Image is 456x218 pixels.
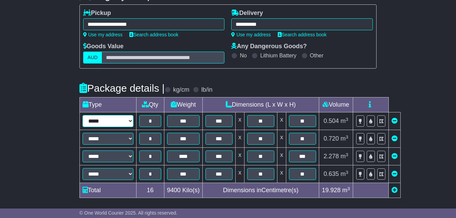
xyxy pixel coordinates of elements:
[277,148,286,165] td: x
[202,97,319,112] td: Dimensions (L x W x H)
[277,130,286,148] td: x
[240,52,247,59] label: No
[231,10,263,17] label: Delivery
[235,165,244,183] td: x
[83,52,102,63] label: AUD
[83,10,111,17] label: Pickup
[391,135,398,142] a: Remove this item
[235,148,244,165] td: x
[324,135,339,142] span: 0.720
[346,117,348,122] sup: 3
[278,32,327,37] a: Search address book
[136,183,164,198] td: 16
[277,112,286,130] td: x
[79,183,136,198] td: Total
[231,32,271,37] a: Use my address
[173,86,189,94] label: kg/cm
[202,183,319,198] td: Dimensions in Centimetre(s)
[83,43,124,50] label: Goods Value
[391,153,398,160] a: Remove this item
[235,112,244,130] td: x
[83,32,123,37] a: Use my address
[391,187,398,194] a: Add new item
[231,43,307,50] label: Any Dangerous Goods?
[346,170,348,175] sup: 3
[346,152,348,157] sup: 3
[164,183,202,198] td: Kilo(s)
[310,52,324,59] label: Other
[167,187,181,194] span: 9400
[346,134,348,140] sup: 3
[319,97,353,112] td: Volume
[260,52,296,59] label: Lithium Battery
[324,170,339,177] span: 0.635
[277,165,286,183] td: x
[341,117,348,124] span: m
[347,186,350,191] sup: 3
[79,97,136,112] td: Type
[324,117,339,124] span: 0.504
[322,187,341,194] span: 19.928
[391,117,398,124] a: Remove this item
[136,97,164,112] td: Qty
[324,153,339,160] span: 2.278
[342,187,350,194] span: m
[79,210,178,216] span: © One World Courier 2025. All rights reserved.
[341,153,348,160] span: m
[235,130,244,148] td: x
[164,97,202,112] td: Weight
[391,170,398,177] a: Remove this item
[341,135,348,142] span: m
[129,32,178,37] a: Search address book
[341,170,348,177] span: m
[201,86,213,94] label: lb/in
[79,83,165,94] h4: Package details |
